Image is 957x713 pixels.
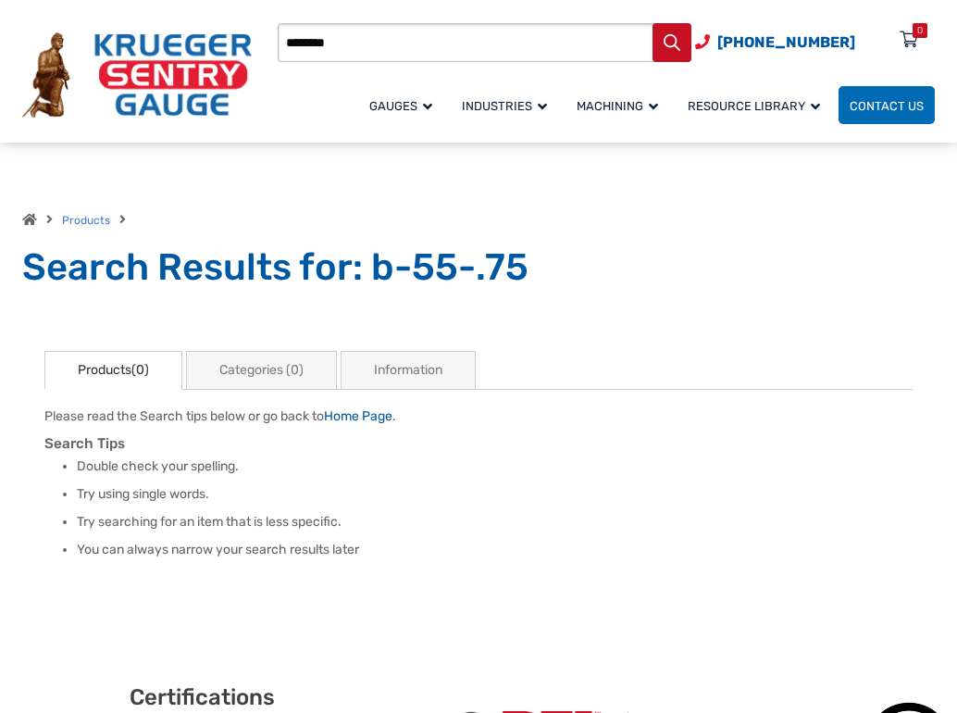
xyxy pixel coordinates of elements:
a: Gauges [358,83,451,127]
a: Resource Library [677,83,839,127]
h1: Search Results for: b-55-.75 [22,244,935,291]
li: Try searching for an item that is less specific. [77,513,913,532]
a: Industries [451,83,565,127]
a: Products [62,214,110,227]
a: Information [341,351,476,390]
span: Resource Library [688,99,820,113]
a: Products(0) [44,351,182,390]
p: Please read the Search tips below or go back to . [44,407,913,426]
span: Machining [577,99,658,113]
h2: Certifications [130,683,420,711]
span: Contact Us [850,99,924,113]
img: Krueger Sentry Gauge [22,32,252,118]
a: Categories (0) [186,351,337,390]
h3: Search Tips [44,435,913,453]
div: 0 [917,23,923,38]
a: Phone Number (920) 434-8860 [695,31,855,54]
span: Gauges [369,99,432,113]
span: Industries [462,99,547,113]
a: Home Page [324,408,392,424]
span: [PHONE_NUMBER] [717,33,855,51]
li: You can always narrow your search results later [77,541,913,559]
a: Machining [565,83,677,127]
li: Double check your spelling. [77,457,913,476]
li: Try using single words. [77,485,913,504]
a: Contact Us [839,86,935,124]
